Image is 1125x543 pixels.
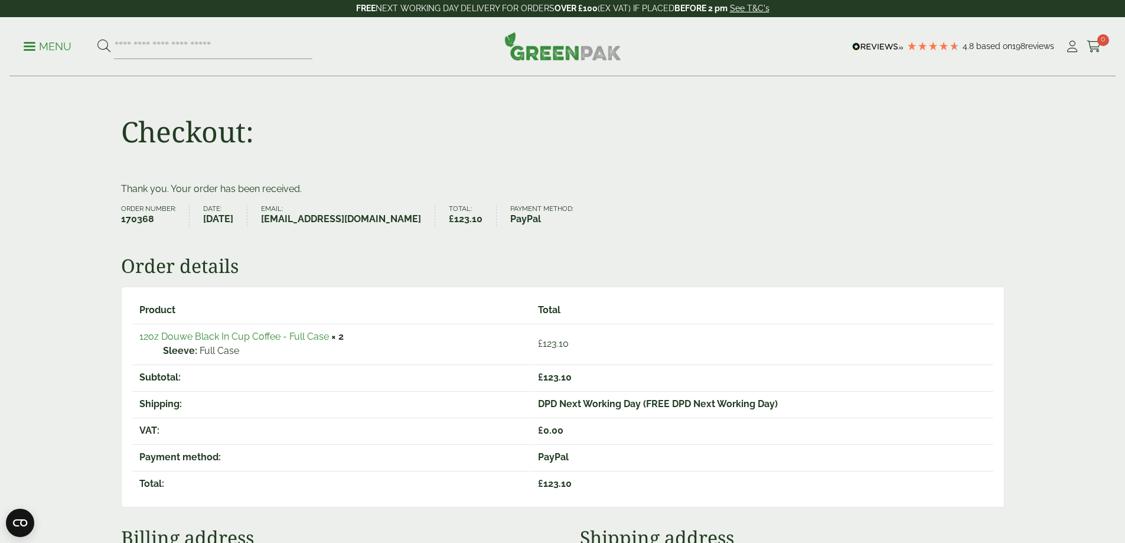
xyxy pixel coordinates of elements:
[1087,41,1101,53] i: Cart
[203,206,247,226] li: Date:
[121,182,1005,196] p: Thank you. Your order has been received.
[852,43,904,51] img: REVIEWS.io
[6,509,34,537] button: Open CMP widget
[976,41,1012,51] span: Based on
[132,365,530,390] th: Subtotal:
[730,4,769,13] a: See T&C's
[538,338,543,349] span: £
[1025,41,1054,51] span: reviews
[1097,34,1109,46] span: 0
[121,212,176,226] strong: 170368
[538,425,543,436] span: £
[531,298,993,323] th: Total
[24,40,71,54] p: Menu
[163,344,197,358] strong: Sleeve:
[531,444,993,470] td: PayPal
[121,255,1005,277] h2: Order details
[203,212,233,226] strong: [DATE]
[132,391,530,417] th: Shipping:
[1087,38,1101,56] a: 0
[121,115,254,149] h1: Checkout:
[538,478,572,489] span: 123.10
[963,41,976,51] span: 4.8
[132,471,530,496] th: Total:
[510,212,573,226] strong: PayPal
[538,425,563,436] span: 0.00
[132,418,530,443] th: VAT:
[331,331,344,342] strong: × 2
[538,338,569,349] bdi: 123.10
[510,206,587,226] li: Payment method:
[261,206,435,226] li: Email:
[356,4,376,13] strong: FREE
[674,4,728,13] strong: BEFORE 2 pm
[538,478,543,489] span: £
[531,391,993,417] td: DPD Next Working Day (FREE DPD Next Working Day)
[24,40,71,51] a: Menu
[163,344,523,358] p: Full Case
[555,4,598,13] strong: OVER £100
[906,41,960,51] div: 4.79 Stars
[538,372,572,383] span: 123.10
[449,213,482,225] bdi: 123.10
[1065,41,1080,53] i: My Account
[121,206,190,226] li: Order number:
[261,212,421,226] strong: [EMAIL_ADDRESS][DOMAIN_NAME]
[1012,41,1025,51] span: 198
[449,213,454,225] span: £
[449,206,497,226] li: Total:
[132,298,530,323] th: Product
[504,32,621,60] img: GreenPak Supplies
[139,331,329,342] a: 12oz Douwe Black In Cup Coffee - Full Case
[538,372,543,383] span: £
[132,444,530,470] th: Payment method:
